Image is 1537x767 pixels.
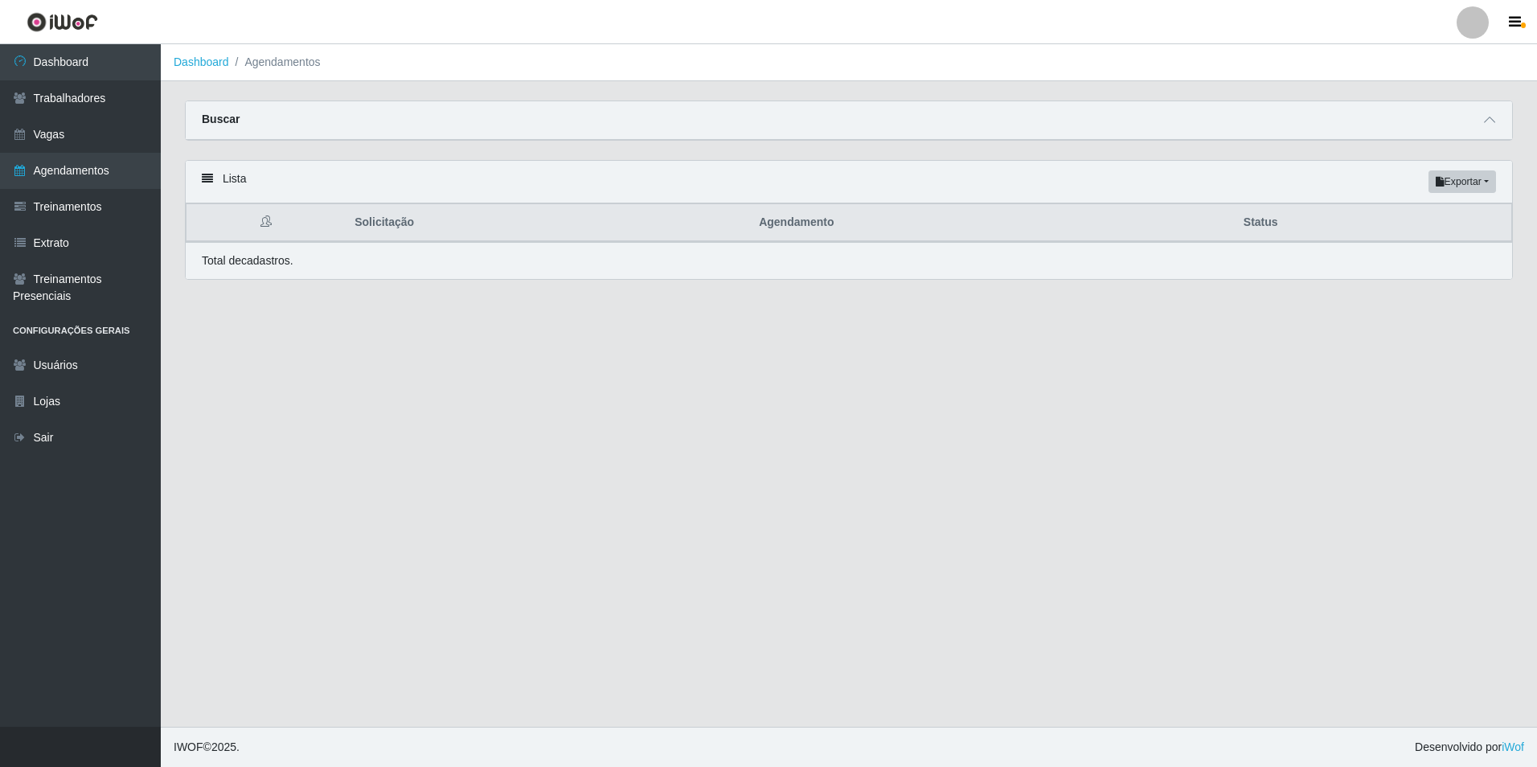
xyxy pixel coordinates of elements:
[1428,170,1496,193] button: Exportar
[1234,204,1512,242] th: Status
[229,54,321,71] li: Agendamentos
[174,739,240,756] span: © 2025 .
[202,113,240,125] strong: Buscar
[161,44,1537,81] nav: breadcrumb
[1415,739,1524,756] span: Desenvolvido por
[174,55,229,68] a: Dashboard
[1502,740,1524,753] a: iWof
[749,204,1234,242] th: Agendamento
[202,252,293,269] p: Total de cadastros.
[345,204,749,242] th: Solicitação
[27,12,98,32] img: CoreUI Logo
[186,161,1512,203] div: Lista
[174,740,203,753] span: IWOF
